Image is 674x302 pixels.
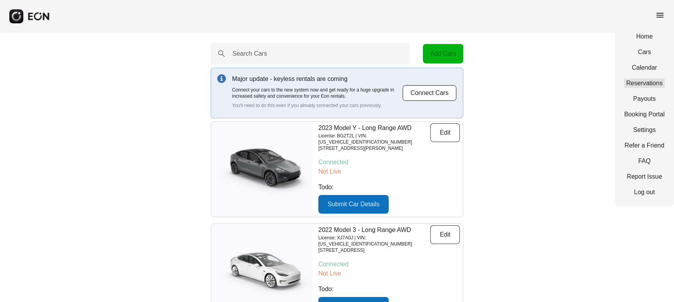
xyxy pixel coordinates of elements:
[624,32,665,41] a: Home
[624,47,665,57] a: Cars
[217,74,226,83] img: info
[232,49,267,58] label: Search Cars
[318,167,460,176] p: Not Live
[318,247,430,253] p: [STREET_ADDRESS]
[624,63,665,72] a: Calendar
[318,260,460,269] p: Connected
[318,269,460,278] p: Not Live
[318,133,430,145] p: License: BG2T2L | VIN: [US_VEHICLE_IDENTIFICATION_NUMBER]
[430,225,460,244] button: Edit
[318,183,460,192] p: Todo:
[232,87,402,99] p: Connect your cars to the new system now and get ready for a huge upgrade in increased safety and ...
[211,144,312,195] img: car
[624,156,665,166] a: FAQ
[318,123,430,133] p: 2023 Model Y - Long Range AWD
[655,11,665,20] span: menu
[624,172,665,181] a: Report Issue
[430,123,460,142] button: Edit
[318,195,389,214] button: Submit Car Details
[211,246,312,297] img: car
[232,74,402,84] p: Major update - keyless rentals are coming
[624,79,665,88] a: Reservations
[624,188,665,197] a: Log out
[232,102,402,109] p: You'll need to do this even if you already connected your cars previously.
[318,225,430,235] p: 2022 Model 3 - Long Range AWD
[318,145,430,151] p: [STREET_ADDRESS][PERSON_NAME]
[402,85,457,101] button: Connect Cars
[624,110,665,119] a: Booking Portal
[318,158,460,167] p: Connected
[318,235,430,247] p: License: XJ7A0J | VIN: [US_VEHICLE_IDENTIFICATION_NUMBER]
[318,284,460,294] p: Todo:
[624,94,665,104] a: Payouts
[624,141,665,150] a: Refer a Friend
[624,125,665,135] a: Settings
